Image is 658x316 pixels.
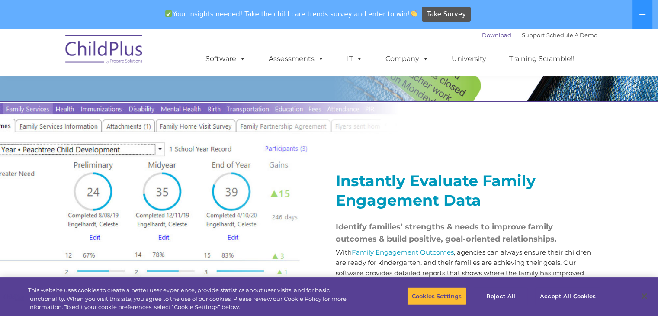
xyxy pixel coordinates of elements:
a: Company [377,50,437,68]
span: Identify families’ strengths & needs to improve family outcomes & build positive, goal-oriented r... [336,222,557,244]
a: Take Survey [422,7,471,22]
img: 👏 [411,10,417,17]
a: Download [482,32,511,39]
button: Reject All [474,287,528,305]
button: Accept All Cookies [535,287,600,305]
a: Support [522,32,545,39]
button: Cookies Settings [407,287,466,305]
a: Training Scramble!! [501,50,583,68]
a: Assessments [260,50,333,68]
img: ✅ [165,10,172,17]
span: Your insights needed! Take the child care trends survey and enter to win! [162,6,421,23]
a: Software [197,50,254,68]
span: Take Survey [427,7,466,22]
p: With , agencies can always ensure their children are ready for kindergarten, and their families a... [336,247,591,289]
strong: Instantly Evaluate Family Engagement Data [336,171,536,210]
a: Family Engagement Outcomes [352,248,454,256]
img: ChildPlus by Procare Solutions [61,29,148,72]
a: Schedule A Demo [546,32,597,39]
div: This website uses cookies to create a better user experience, provide statistics about user visit... [28,286,362,312]
font: | [482,32,597,39]
a: University [443,50,495,68]
button: Close [635,287,654,306]
a: IT [338,50,371,68]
